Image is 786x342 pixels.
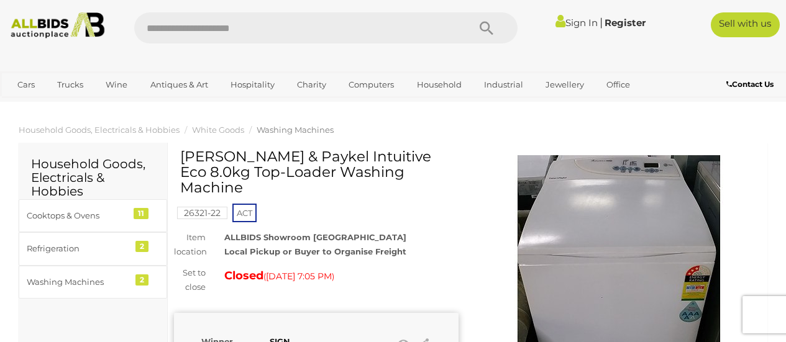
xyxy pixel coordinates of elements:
[142,74,216,95] a: Antiques & Art
[19,199,167,232] a: Cooktops & Ovens 11
[600,16,603,29] span: |
[192,125,244,135] a: White Goods
[605,17,646,29] a: Register
[177,208,227,218] a: 26321-22
[177,207,227,219] mark: 26321-22
[180,149,455,196] h1: [PERSON_NAME] & Paykel Intuitive Eco 8.0kg Top-Loader Washing Machine
[711,12,780,37] a: Sell with us
[222,74,283,95] a: Hospitality
[263,271,334,281] span: ( )
[27,275,129,289] div: Washing Machines
[224,269,263,282] strong: Closed
[598,74,638,95] a: Office
[537,74,592,95] a: Jewellery
[135,274,149,286] div: 2
[555,17,598,29] a: Sign In
[27,241,129,256] div: Refrigeration
[224,232,406,242] strong: ALLBIDS Showroom [GEOGRAPHIC_DATA]
[49,74,91,95] a: Trucks
[165,266,215,295] div: Set to close
[409,74,470,95] a: Household
[19,232,167,265] a: Refrigeration 2
[232,204,257,222] span: ACT
[455,12,518,43] button: Search
[134,208,149,219] div: 11
[165,230,215,259] div: Item location
[726,78,777,91] a: Contact Us
[257,125,334,135] a: Washing Machines
[135,241,149,252] div: 2
[19,125,180,135] a: Household Goods, Electricals & Hobbies
[726,79,774,89] b: Contact Us
[289,74,334,95] a: Charity
[57,95,162,115] a: [GEOGRAPHIC_DATA]
[224,246,406,256] strong: Local Pickup or Buyer to Organise Freight
[98,74,135,95] a: Wine
[19,266,167,299] a: Washing Machines 2
[340,74,402,95] a: Computers
[476,74,531,95] a: Industrial
[266,271,332,282] span: [DATE] 7:05 PM
[31,157,155,198] h2: Household Goods, Electricals & Hobbies
[9,95,51,115] a: Sports
[9,74,43,95] a: Cars
[27,209,129,223] div: Cooktops & Ovens
[6,12,109,38] img: Allbids.com.au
